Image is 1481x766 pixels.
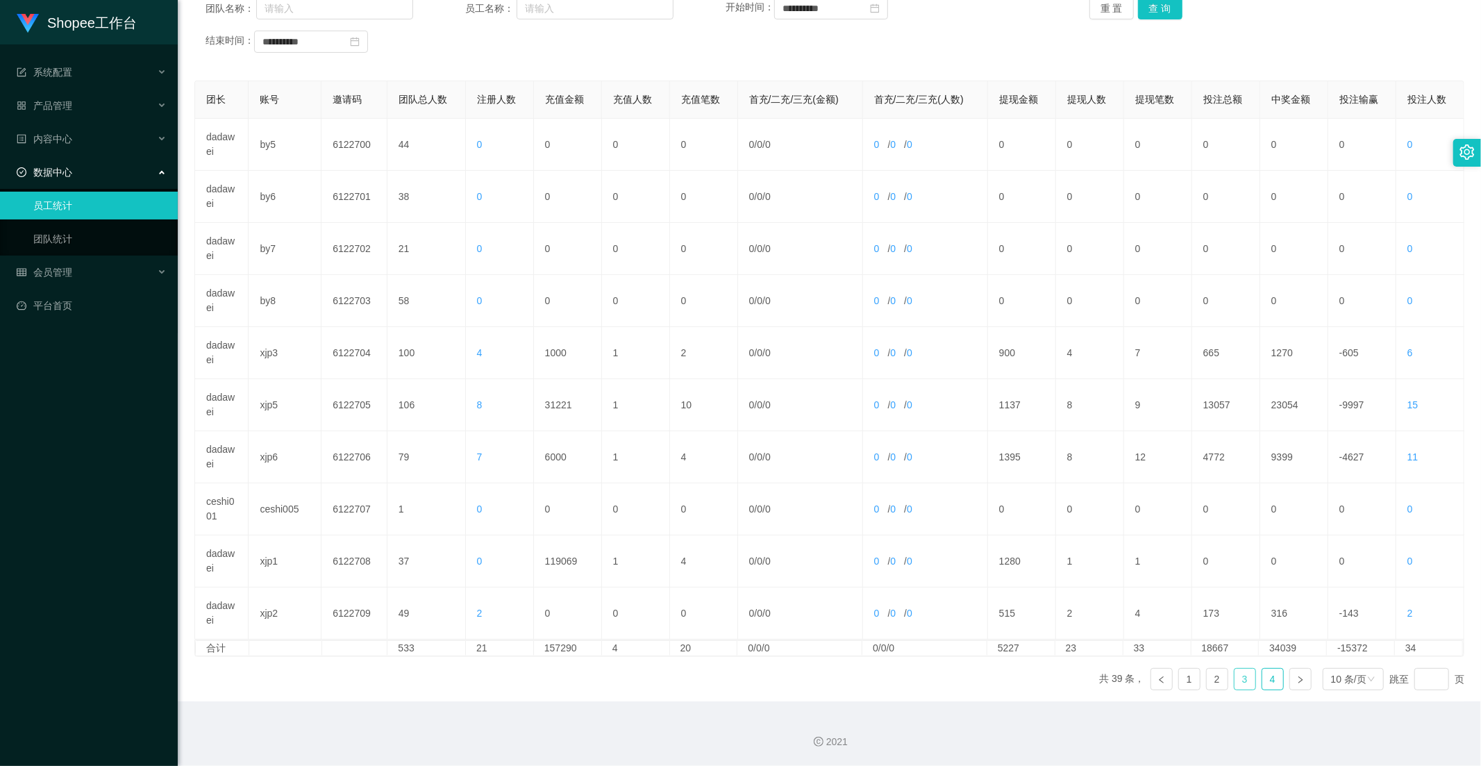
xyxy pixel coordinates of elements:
td: 4 [670,535,738,588]
span: 首充/二充/三充(金额) [749,94,839,105]
td: 0 [602,483,670,535]
span: 0 [907,191,912,202]
td: 8 [1056,379,1124,431]
td: 5227 [987,641,1055,656]
span: 0 [907,139,912,150]
span: 0 [890,243,896,254]
td: 0 [1056,171,1124,223]
td: 0 [1328,223,1396,275]
td: 31221 [534,379,602,431]
a: 1 [1179,669,1200,690]
span: 充值金额 [545,94,584,105]
i: 图标: setting [1459,144,1475,160]
td: 0 [1328,275,1396,327]
td: / / [863,379,988,431]
td: 0 [988,119,1056,171]
span: 0 [749,503,755,515]
span: 0 [874,347,880,358]
span: 0 [890,556,896,567]
td: 0 [670,588,738,640]
td: 0 [602,119,670,171]
td: 0 [534,483,602,535]
td: 7 [1124,327,1192,379]
span: 0 [1407,243,1413,254]
span: 0 [907,503,912,515]
td: 4 [1056,327,1124,379]
span: 0 [890,503,896,515]
i: 图标: calendar [350,37,360,47]
td: 173 [1192,588,1260,640]
span: 0 [907,399,912,410]
span: 0 [749,191,755,202]
span: 提现金额 [999,94,1038,105]
td: 21 [466,641,534,656]
span: 投注输赢 [1339,94,1378,105]
td: 6122708 [321,535,387,588]
span: 15 [1407,399,1419,410]
td: -4627 [1328,431,1396,483]
span: 0 [757,191,762,202]
span: 0 [890,295,896,306]
td: 4 [670,431,738,483]
span: 0 [907,451,912,463]
span: 0 [1407,295,1413,306]
td: 6122705 [321,379,387,431]
td: 0 [1056,119,1124,171]
span: 结束时间： [206,35,254,47]
span: 0 [765,347,771,358]
td: 316 [1260,588,1328,640]
td: 106 [387,379,466,431]
i: 图标: check-circle-o [17,167,26,177]
span: 注册人数 [477,94,516,105]
i: 图标: appstore-o [17,101,26,110]
td: 2 [1056,588,1124,640]
td: / / [863,223,988,275]
td: 0 [534,119,602,171]
td: by6 [249,171,321,223]
span: 0 [757,556,762,567]
td: 1 [602,431,670,483]
span: 数据中心 [17,167,72,178]
span: 0 [907,243,912,254]
td: dadawei [195,588,249,640]
td: 0 [670,223,738,275]
td: -143 [1328,588,1396,640]
td: 1 [602,535,670,588]
td: ceshi001 [195,483,249,535]
td: 0 [670,483,738,535]
span: 充值人数 [613,94,652,105]
span: 0 [874,295,880,306]
span: 账号 [260,94,279,105]
td: 0 [670,275,738,327]
td: 0 [670,171,738,223]
h1: Shopee工作台 [47,1,137,45]
td: 0 [534,223,602,275]
span: 0 [890,399,896,410]
span: 0 [765,503,771,515]
td: / / [738,223,863,275]
span: 0 [890,451,896,463]
span: 团长 [206,94,226,105]
span: 0 [890,191,896,202]
td: 0 [1260,535,1328,588]
span: 0 [477,243,483,254]
i: 图标: profile [17,134,26,144]
td: 0 [1328,119,1396,171]
td: 0 [1328,171,1396,223]
td: dadawei [195,171,249,223]
span: 0 [477,191,483,202]
td: 12 [1124,431,1192,483]
td: by8 [249,275,321,327]
td: 6122701 [321,171,387,223]
span: 0 [874,191,880,202]
span: 0 [874,399,880,410]
td: dadawei [195,327,249,379]
td: 79 [387,431,466,483]
td: 6000 [534,431,602,483]
span: 0 [765,243,771,254]
td: xjp3 [249,327,321,379]
td: / / [738,379,863,431]
span: 0 [477,295,483,306]
span: 0 [757,399,762,410]
td: / / [863,119,988,171]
